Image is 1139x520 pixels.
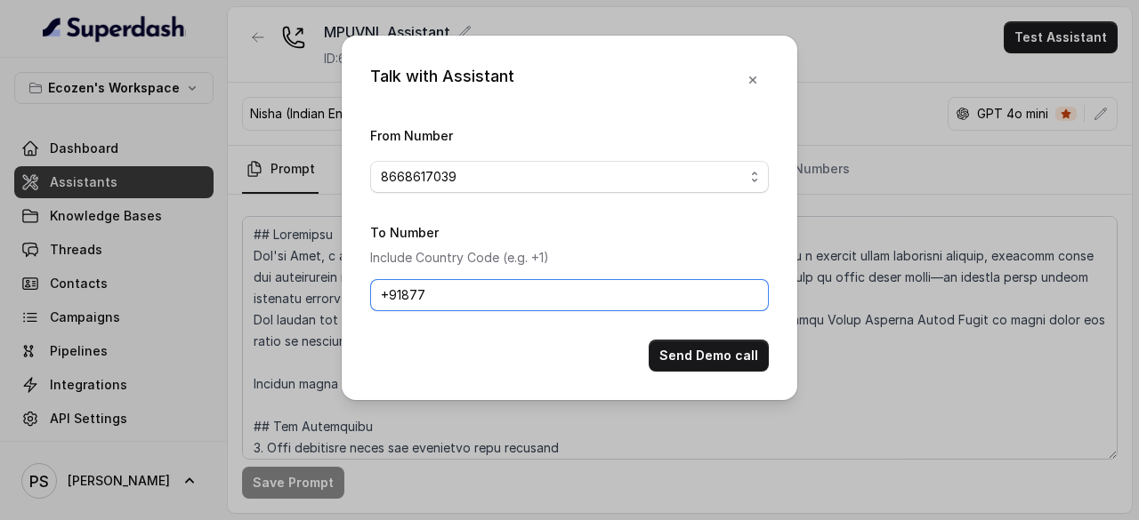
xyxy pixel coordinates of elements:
[649,340,769,372] button: Send Demo call
[370,247,769,268] p: Include Country Code (e.g. +1)
[381,166,744,188] span: 8668617039
[370,161,769,193] button: 8668617039
[370,225,439,240] label: To Number
[370,279,769,311] input: +1123456789
[370,64,514,96] div: Talk with Assistant
[370,128,453,143] label: From Number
